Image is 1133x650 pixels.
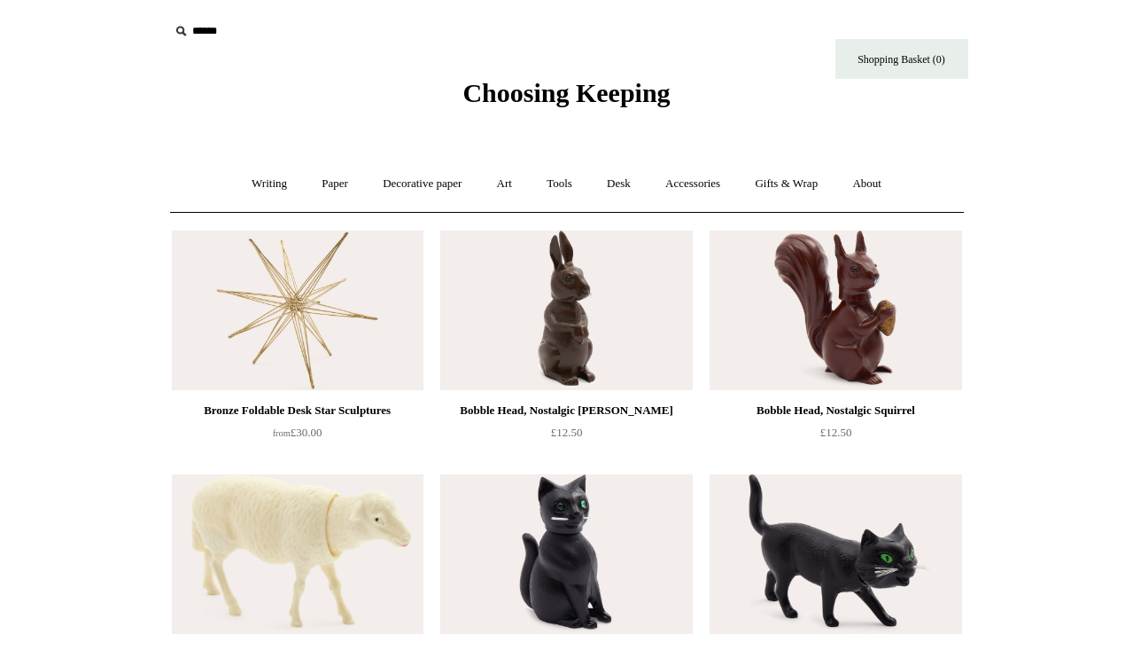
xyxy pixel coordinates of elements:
[273,428,291,438] span: from
[367,161,477,208] a: Decorative paper
[306,161,364,208] a: Paper
[551,426,583,439] span: £12.50
[531,161,588,208] a: Tools
[445,400,687,421] div: Bobble Head, Nostalgic [PERSON_NAME]
[649,161,736,208] a: Accessories
[710,474,961,634] a: Bobble Head, Nostalgic Black Cat (Walking) Bobble Head, Nostalgic Black Cat (Walking)
[172,400,423,473] a: Bronze Foldable Desk Star Sculptures from£30.00
[836,161,897,208] a: About
[710,400,961,473] a: Bobble Head, Nostalgic Squirrel £12.50
[714,400,957,421] div: Bobble Head, Nostalgic Squirrel
[710,474,961,634] img: Bobble Head, Nostalgic Black Cat (Walking)
[481,161,528,208] a: Art
[462,92,670,105] a: Choosing Keeping
[176,400,419,421] div: Bronze Foldable Desk Star Sculptures
[273,426,322,439] span: £30.00
[172,474,423,634] a: Bobble Head, Nostalgic Sheep Bobble Head, Nostalgic Sheep
[172,231,423,390] a: Bronze Foldable Desk Star Sculptures Bronze Foldable Desk Star Sculptures
[591,161,647,208] a: Desk
[172,231,423,390] img: Bronze Foldable Desk Star Sculptures
[820,426,852,439] span: £12.50
[440,231,692,390] img: Bobble Head, Nostalgic Brown Bunny
[440,474,692,634] img: Bobble Head, Nostalgic Black Cat (Upright)
[440,474,692,634] a: Bobble Head, Nostalgic Black Cat (Upright) Bobble Head, Nostalgic Black Cat (Upright)
[835,39,968,79] a: Shopping Basket (0)
[236,161,303,208] a: Writing
[440,231,692,390] a: Bobble Head, Nostalgic Brown Bunny Bobble Head, Nostalgic Brown Bunny
[739,161,834,208] a: Gifts & Wrap
[462,78,670,107] span: Choosing Keeping
[172,474,423,634] img: Bobble Head, Nostalgic Sheep
[710,231,961,390] a: Bobble Head, Nostalgic Squirrel Bobble Head, Nostalgic Squirrel
[440,400,692,473] a: Bobble Head, Nostalgic [PERSON_NAME] £12.50
[710,231,961,390] img: Bobble Head, Nostalgic Squirrel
